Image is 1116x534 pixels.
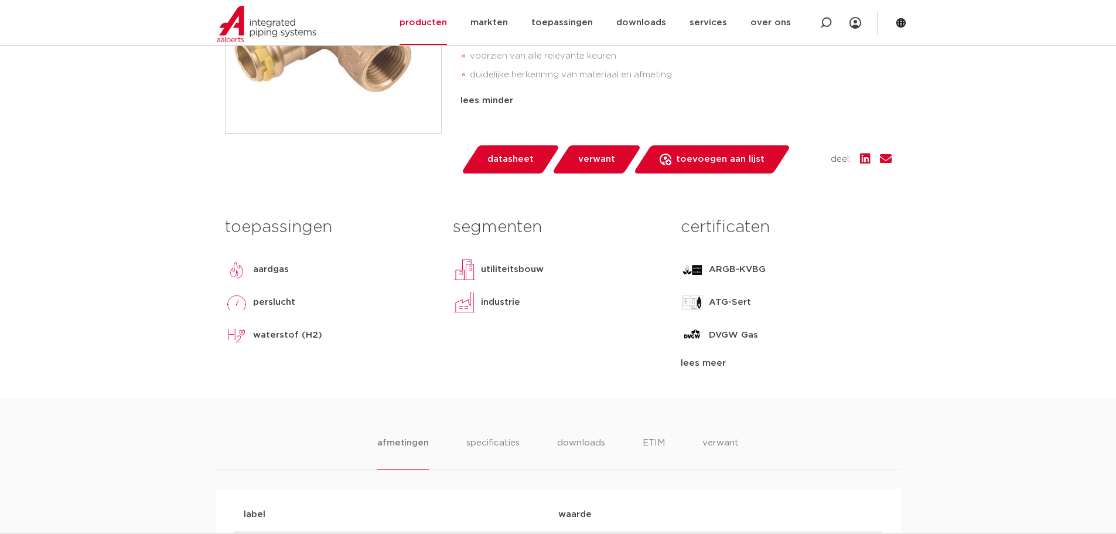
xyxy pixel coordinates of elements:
[681,291,704,314] img: ATG-Sert
[709,328,758,342] p: DVGW Gas
[681,356,891,370] div: lees meer
[225,216,435,239] h3: toepassingen
[702,436,739,470] li: verwant
[676,150,765,169] span: toevoegen aan lijst
[225,258,248,281] img: aardgas
[643,436,665,470] li: ETIM
[225,291,248,314] img: perslucht
[831,152,851,166] span: deel:
[453,258,476,281] img: utiliteitsbouw
[253,328,322,342] p: waterstof (H2)
[470,47,892,66] li: voorzien van alle relevante keuren
[244,508,558,522] p: label
[681,324,704,347] img: DVGW Gas
[470,66,892,84] li: duidelijke herkenning van materiaal en afmeting
[487,150,534,169] span: datasheet
[377,436,428,470] li: afmetingen
[681,216,891,239] h3: certificaten
[253,263,289,277] p: aardgas
[557,436,605,470] li: downloads
[453,291,476,314] img: industrie
[551,145,641,174] a: verwant
[460,94,892,108] div: lees minder
[681,258,704,281] img: ARGB-KVBG
[466,436,520,470] li: specificaties
[578,150,615,169] span: verwant
[558,508,873,522] p: waarde
[481,263,544,277] p: utiliteitsbouw
[481,295,520,309] p: industrie
[225,324,248,347] img: waterstof (H2)
[709,295,751,309] p: ATG-Sert
[453,216,663,239] h3: segmenten
[709,263,766,277] p: ARGB-KVBG
[253,295,295,309] p: perslucht
[460,145,560,174] a: datasheet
